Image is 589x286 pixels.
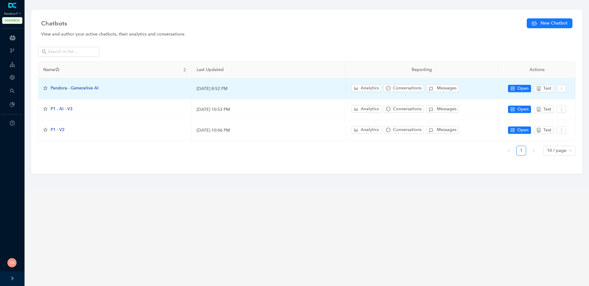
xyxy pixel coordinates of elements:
[51,127,64,132] span: P1 - V2
[384,85,424,92] button: messageConversations
[543,106,551,113] span: Test
[192,62,345,78] th: Last Updated
[517,146,526,155] a: 1
[352,85,381,92] button: bar-chartAnalytics
[10,48,15,53] span: branches
[43,66,182,73] span: Name
[354,86,358,90] span: bar-chart
[437,85,456,92] span: Messages
[527,18,572,28] button: New Chatbot
[557,85,566,92] button: more
[386,128,391,132] span: message
[516,146,526,156] li: 1
[543,85,551,92] span: Test
[192,120,345,141] td: [DATE] 10:06 PM
[510,128,515,132] span: control
[437,106,456,112] span: Messages
[508,126,531,134] button: controlOpen
[541,20,568,27] span: New Chatbot
[43,128,48,132] span: star
[547,146,572,155] span: 10 / page
[51,85,98,91] span: Pandora - Generative AI
[517,106,529,113] span: Open
[386,86,391,90] span: message
[51,106,72,111] span: P1 - AI - V3
[559,86,564,91] span: more
[393,126,422,133] span: Conversations
[529,146,538,156] button: right
[7,258,17,267] img: 5c5f7907468957e522fad195b8a1453a
[386,107,391,111] span: message
[361,106,379,112] span: Analytics
[534,126,554,134] button: robotTest
[426,85,459,92] button: Messages
[361,126,379,133] span: Analytics
[510,86,515,91] span: control
[2,17,22,24] span: SANDBOX
[354,107,358,111] span: bar-chart
[384,126,424,134] button: messageConversations
[426,105,459,113] button: Messages
[361,85,379,92] span: Analytics
[437,126,456,133] span: Messages
[43,86,48,90] span: star
[517,127,529,134] span: Open
[507,149,511,153] span: left
[384,105,424,113] button: messageConversations
[345,62,499,78] th: Reporting
[557,126,566,134] button: more
[559,128,564,132] span: more
[41,31,572,38] div: View and author your active chatbots, their analytics and conversations
[192,78,345,99] td: [DATE] 8:52 PM
[559,107,564,111] span: more
[10,121,15,126] span: question-circle
[537,128,541,132] span: robot
[393,85,422,92] span: Conversations
[504,146,514,156] li: Previous Page
[543,127,551,134] span: Test
[529,146,538,156] li: Next Page
[10,88,15,93] span: search
[504,146,514,156] button: left
[48,48,91,55] input: Search in list...
[426,126,459,134] button: Messages
[543,146,576,156] div: Page Size
[10,75,15,80] span: setting
[352,105,381,113] button: bar-chartAnalytics
[534,106,554,113] button: robotTest
[10,102,15,107] span: pie-chart
[557,106,566,113] button: more
[517,85,529,92] span: Open
[532,149,535,153] span: right
[354,128,358,132] span: bar-chart
[55,67,60,72] span: star
[534,85,554,92] button: robotTest
[537,86,541,91] span: robot
[393,106,422,112] span: Conversations
[508,85,531,92] button: controlOpen
[192,99,345,120] td: [DATE] 10:53 PM
[510,107,515,111] span: control
[499,62,576,78] th: Actions
[43,107,48,111] span: star
[41,18,67,28] span: Chatbots
[42,49,47,54] span: search
[537,107,541,111] span: robot
[352,126,381,134] button: bar-chartAnalytics
[508,106,531,113] button: controlOpen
